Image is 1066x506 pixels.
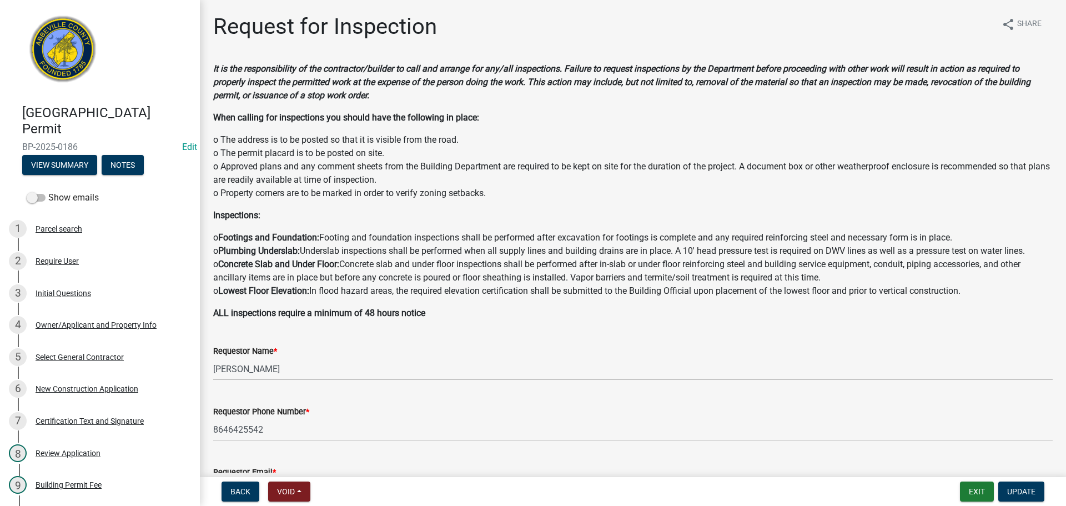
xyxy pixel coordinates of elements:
[218,259,339,269] strong: Concrete Slab and Under Floor:
[222,482,259,502] button: Back
[36,289,91,297] div: Initial Questions
[1007,487,1035,496] span: Update
[213,63,1030,101] strong: It is the responsibility of the contractor/builder to call and arrange for any/all inspections. F...
[218,232,319,243] strong: Footings and Foundation:
[9,380,27,398] div: 6
[22,142,178,152] span: BP-2025-0186
[9,252,27,270] div: 2
[9,284,27,302] div: 3
[36,225,82,233] div: Parcel search
[268,482,310,502] button: Void
[27,191,99,204] label: Show emails
[277,487,295,496] span: Void
[1017,18,1042,31] span: Share
[102,155,144,175] button: Notes
[213,133,1053,200] p: o The address is to be posted so that it is visible from the road. o The permit placard is to be ...
[182,142,197,152] wm-modal-confirm: Edit Application Number
[218,285,309,296] strong: Lowest Floor Elevation:
[9,444,27,462] div: 8
[182,142,197,152] a: Edit
[213,210,260,221] strong: Inspections:
[230,487,250,496] span: Back
[1002,18,1015,31] i: share
[22,155,97,175] button: View Summary
[36,417,144,425] div: Certification Text and Signature
[36,321,157,329] div: Owner/Applicant and Property Info
[36,353,124,361] div: Select General Contractor
[102,161,144,170] wm-modal-confirm: Notes
[36,449,100,457] div: Review Application
[22,105,191,137] h4: [GEOGRAPHIC_DATA] Permit
[9,412,27,430] div: 7
[213,469,276,477] label: Requestor Email
[213,112,479,123] strong: When calling for inspections you should have the following in place:
[213,13,437,40] h1: Request for Inspection
[36,257,79,265] div: Require User
[9,316,27,334] div: 4
[218,246,300,256] strong: Plumbing Underslab:
[22,161,97,170] wm-modal-confirm: Summary
[213,408,309,416] label: Requestor Phone Number
[22,12,104,93] img: Abbeville County, South Carolina
[213,348,277,355] label: Requestor Name
[213,308,425,318] strong: ALL inspections require a minimum of 48 hours notice
[9,348,27,366] div: 5
[36,385,138,393] div: New Construction Application
[998,482,1044,502] button: Update
[9,220,27,238] div: 1
[36,481,102,489] div: Building Permit Fee
[9,476,27,494] div: 9
[960,482,994,502] button: Exit
[993,13,1050,35] button: shareShare
[213,231,1053,298] p: o Footing and foundation inspections shall be performed after excavation for footings is complete...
